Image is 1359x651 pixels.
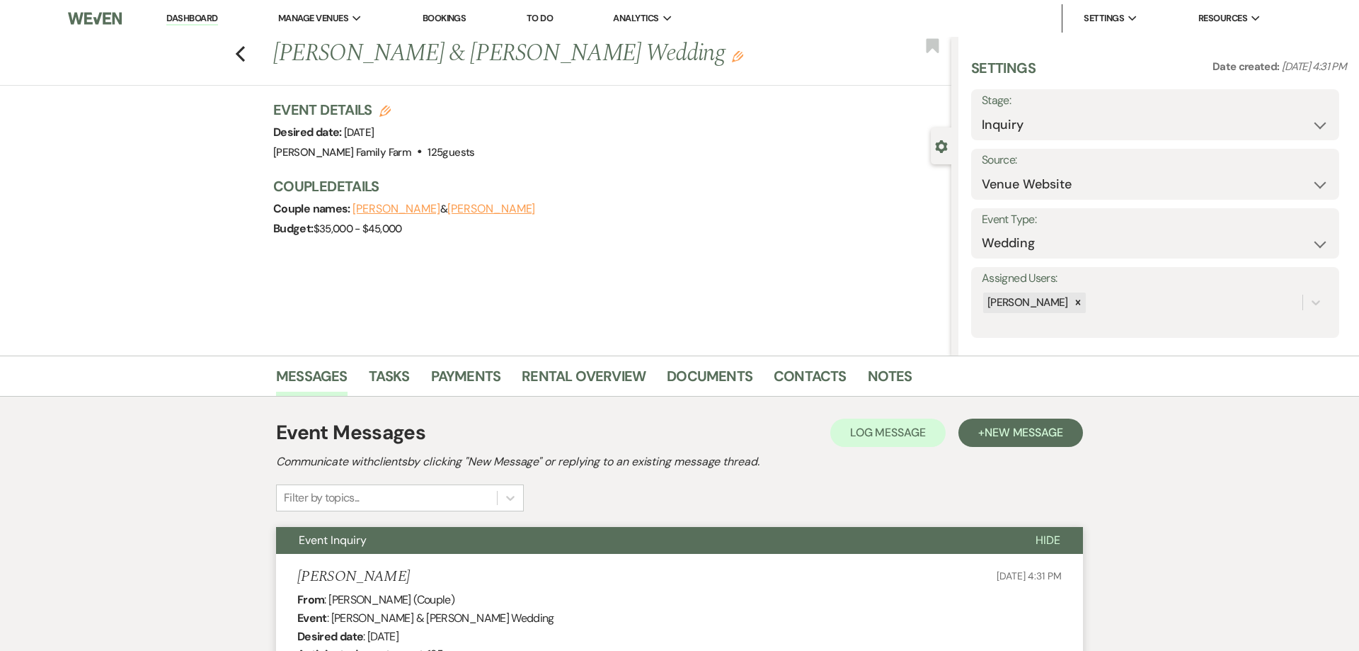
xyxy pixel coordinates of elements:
label: Event Type: [982,210,1329,230]
a: Payments [431,365,501,396]
h5: [PERSON_NAME] [297,568,410,586]
button: [PERSON_NAME] [447,203,535,215]
button: Hide [1013,527,1083,554]
span: 125 guests [428,145,474,159]
button: Edit [732,50,743,62]
a: Dashboard [166,12,217,26]
button: Event Inquiry [276,527,1013,554]
b: Desired date [297,629,363,644]
button: +New Message [958,419,1083,447]
a: Documents [667,365,752,396]
span: Hide [1036,533,1060,548]
h3: Couple Details [273,176,937,196]
label: Source: [982,150,1329,171]
span: [PERSON_NAME] Family Farm [273,145,411,159]
a: To Do [527,12,553,24]
div: Filter by topics... [284,489,360,506]
h1: Event Messages [276,418,425,448]
span: Settings [1084,11,1124,26]
h3: Event Details [273,100,475,120]
span: Budget: [273,221,314,236]
label: Assigned Users: [982,268,1329,289]
a: Bookings [423,12,466,24]
h1: [PERSON_NAME] & [PERSON_NAME] Wedding [273,37,810,71]
span: Desired date: [273,125,344,140]
span: Resources [1198,11,1247,26]
a: Tasks [369,365,410,396]
span: Manage Venues [278,11,348,26]
div: [PERSON_NAME] [983,293,1070,313]
span: [DATE] [344,125,374,140]
a: Notes [868,365,912,396]
span: $35,000 - $45,000 [314,222,402,236]
span: New Message [985,425,1063,440]
span: [DATE] 4:31 PM [997,570,1062,582]
span: & [352,202,535,216]
a: Rental Overview [522,365,646,396]
img: Weven Logo [68,4,122,33]
a: Contacts [774,365,847,396]
a: Messages [276,365,348,396]
h2: Communicate with clients by clicking "New Message" or replying to an existing message thread. [276,453,1083,470]
button: Log Message [830,419,946,447]
span: Couple names: [273,201,352,216]
span: [DATE] 4:31 PM [1282,60,1346,74]
span: Analytics [613,11,658,26]
h3: Settings [971,58,1036,89]
span: Event Inquiry [299,533,367,548]
label: Stage: [982,91,1329,111]
span: Date created: [1212,60,1282,74]
span: Log Message [850,425,926,440]
button: [PERSON_NAME] [352,203,440,215]
b: Event [297,611,327,625]
button: Close lead details [935,139,948,152]
b: From [297,592,324,607]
